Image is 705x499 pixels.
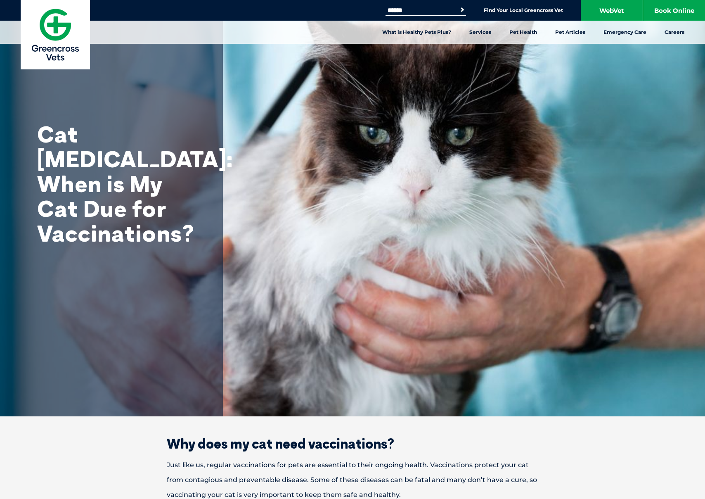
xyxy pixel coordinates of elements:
[138,437,567,450] h2: Why does my cat need vaccinations?
[484,7,563,14] a: Find Your Local Greencross Vet
[594,21,655,44] a: Emergency Care
[458,6,466,14] button: Search
[460,21,500,44] a: Services
[373,21,460,44] a: What is Healthy Pets Plus?
[500,21,546,44] a: Pet Health
[655,21,693,44] a: Careers
[37,122,202,246] h1: Cat [MEDICAL_DATA]: When is My Cat Due for Vaccinations?
[546,21,594,44] a: Pet Articles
